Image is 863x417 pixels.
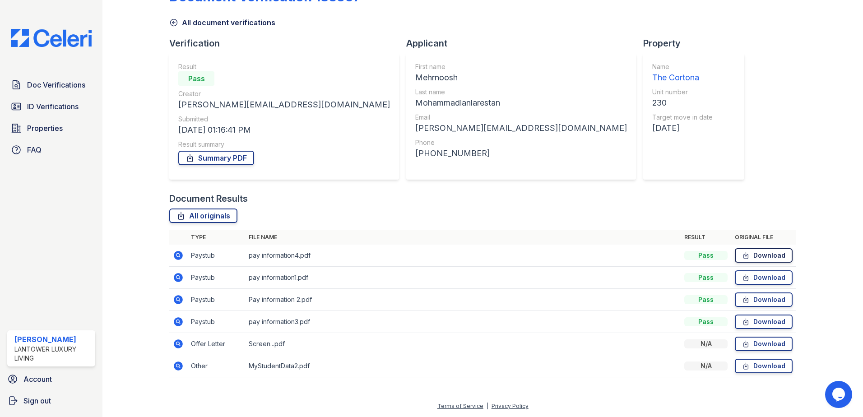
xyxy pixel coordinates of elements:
[684,317,728,326] div: Pass
[178,140,390,149] div: Result summary
[245,355,681,377] td: MyStudentData2.pdf
[415,97,627,109] div: Mohammadianlarestan
[178,151,254,165] a: Summary PDF
[23,395,51,406] span: Sign out
[169,17,275,28] a: All document verifications
[178,115,390,124] div: Submitted
[684,251,728,260] div: Pass
[27,123,63,134] span: Properties
[4,370,99,388] a: Account
[415,88,627,97] div: Last name
[684,339,728,348] div: N/A
[735,337,793,351] a: Download
[27,144,42,155] span: FAQ
[187,289,245,311] td: Paystub
[187,230,245,245] th: Type
[415,147,627,160] div: [PHONE_NUMBER]
[245,311,681,333] td: pay information3.pdf
[7,76,95,94] a: Doc Verifications
[643,37,752,50] div: Property
[178,62,390,71] div: Result
[4,392,99,410] a: Sign out
[652,71,713,84] div: The Cortona
[23,374,52,385] span: Account
[652,62,713,71] div: Name
[27,79,85,90] span: Doc Verifications
[681,230,731,245] th: Result
[652,122,713,134] div: [DATE]
[245,289,681,311] td: Pay information 2.pdf
[4,29,99,47] img: CE_Logo_Blue-a8612792a0a2168367f1c8372b55b34899dd931a85d93a1a3d3e32e68fde9ad4.png
[487,403,488,409] div: |
[187,311,245,333] td: Paystub
[7,119,95,137] a: Properties
[825,381,854,408] iframe: chat widget
[178,124,390,136] div: [DATE] 01:16:41 PM
[245,267,681,289] td: pay information1.pdf
[415,113,627,122] div: Email
[415,122,627,134] div: [PERSON_NAME][EMAIL_ADDRESS][DOMAIN_NAME]
[652,113,713,122] div: Target move in date
[415,138,627,147] div: Phone
[169,37,406,50] div: Verification
[14,334,92,345] div: [PERSON_NAME]
[735,292,793,307] a: Download
[187,267,245,289] td: Paystub
[652,97,713,109] div: 230
[169,208,237,223] a: All originals
[735,315,793,329] a: Download
[735,359,793,373] a: Download
[178,98,390,111] div: [PERSON_NAME][EMAIL_ADDRESS][DOMAIN_NAME]
[492,403,529,409] a: Privacy Policy
[245,230,681,245] th: File name
[14,345,92,363] div: Lantower Luxury Living
[731,230,796,245] th: Original file
[652,88,713,97] div: Unit number
[735,248,793,263] a: Download
[735,270,793,285] a: Download
[187,333,245,355] td: Offer Letter
[406,37,643,50] div: Applicant
[178,89,390,98] div: Creator
[187,245,245,267] td: Paystub
[7,97,95,116] a: ID Verifications
[652,62,713,84] a: Name The Cortona
[169,192,248,205] div: Document Results
[684,273,728,282] div: Pass
[245,245,681,267] td: pay information4.pdf
[27,101,79,112] span: ID Verifications
[415,62,627,71] div: First name
[178,71,214,86] div: Pass
[684,295,728,304] div: Pass
[245,333,681,355] td: Screen...pdf
[437,403,483,409] a: Terms of Service
[684,361,728,371] div: N/A
[415,71,627,84] div: Mehrnoosh
[187,355,245,377] td: Other
[7,141,95,159] a: FAQ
